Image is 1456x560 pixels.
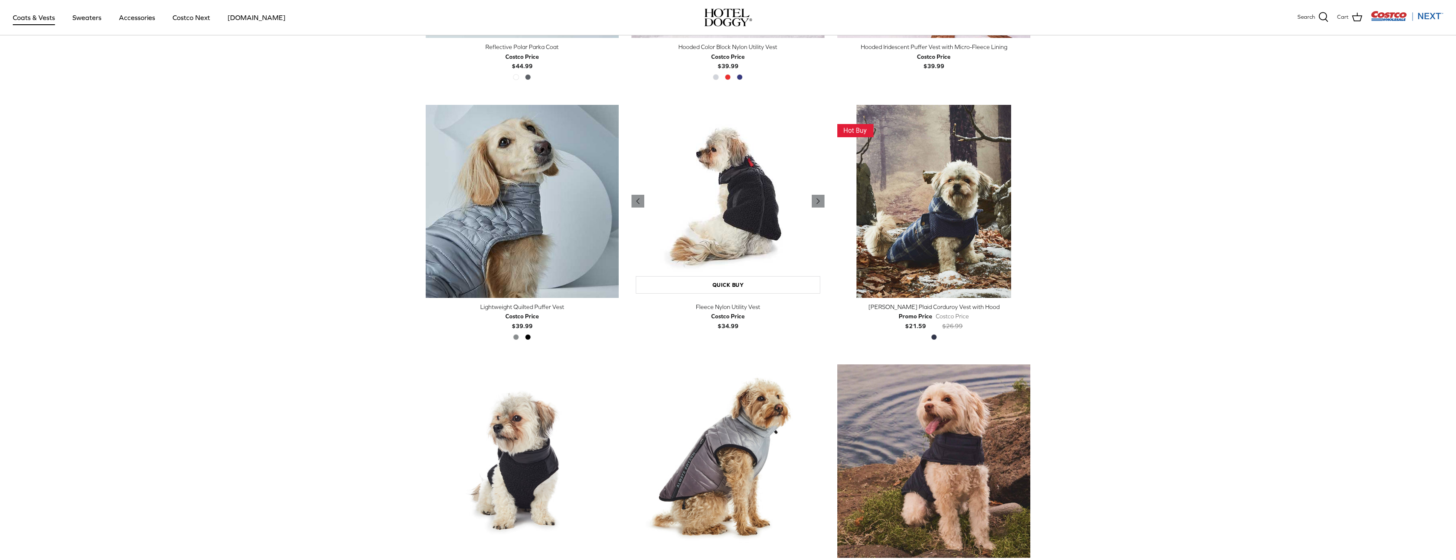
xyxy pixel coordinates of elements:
a: Cart [1337,12,1362,23]
a: [PERSON_NAME] Plaid Corduroy Vest with Hood Promo Price$21.59 Costco Price$26.99 [837,302,1030,331]
a: [DOMAIN_NAME] [220,3,293,32]
a: Gradient Quilted Puffer Vest with Microfleece Lining [631,364,825,557]
div: Costco Price [711,312,745,321]
a: Quilted Fleece Melton Vest [426,364,619,557]
div: Lightweight Quilted Puffer Vest [426,302,619,312]
div: Costco Price [711,52,745,61]
a: Fleece Nylon Utility Vest Costco Price$34.99 [631,302,825,331]
img: Costco Next [1371,11,1443,21]
a: Reflective Polar Parka Coat Costco Price$44.99 [426,42,619,71]
span: Search [1297,13,1315,22]
a: Previous [631,195,644,208]
a: Hooded Iridescent Puffer Vest with Micro-Fleece Lining Costco Price$39.99 [837,42,1030,71]
b: $39.99 [711,52,745,69]
b: $21.59 [899,312,932,329]
a: Lightweight Quilted Puffer Vest [426,105,619,298]
b: $34.99 [711,312,745,329]
a: Hooded Color Block Nylon Utility Vest Costco Price$39.99 [631,42,825,71]
div: Costco Price [505,312,539,321]
div: Costco Price [917,52,951,61]
img: This Item Is A Hot Buy! Get it While the Deal is Good! [837,124,874,137]
a: Accessories [111,3,163,32]
div: Costco Price [505,52,539,61]
a: Visit Costco Next [1371,16,1443,23]
b: $39.99 [917,52,951,69]
b: $44.99 [505,52,539,69]
img: hoteldoggycom [704,9,752,26]
div: Promo Price [899,312,932,321]
a: hoteldoggy.com hoteldoggycom [704,9,752,26]
a: Costco Next [165,3,218,32]
div: [PERSON_NAME] Plaid Corduroy Vest with Hood [837,302,1030,312]
a: Puffer Vest with Microfleece Lining [837,364,1030,557]
div: Costco Price [936,312,969,321]
a: Fleece Nylon Utility Vest [631,105,825,298]
span: Cart [1337,13,1349,22]
a: Previous [812,195,825,208]
div: Reflective Polar Parka Coat [426,42,619,52]
div: Hooded Iridescent Puffer Vest with Micro-Fleece Lining [837,42,1030,52]
a: Search [1297,12,1329,23]
b: $39.99 [505,312,539,329]
div: Fleece Nylon Utility Vest [631,302,825,312]
s: $26.99 [942,323,963,329]
a: Quick buy [636,276,820,294]
div: Hooded Color Block Nylon Utility Vest [631,42,825,52]
a: Coats & Vests [5,3,63,32]
a: Lightweight Quilted Puffer Vest Costco Price$39.99 [426,302,619,331]
a: Melton Plaid Corduroy Vest with Hood [837,105,1030,298]
a: Sweaters [65,3,109,32]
